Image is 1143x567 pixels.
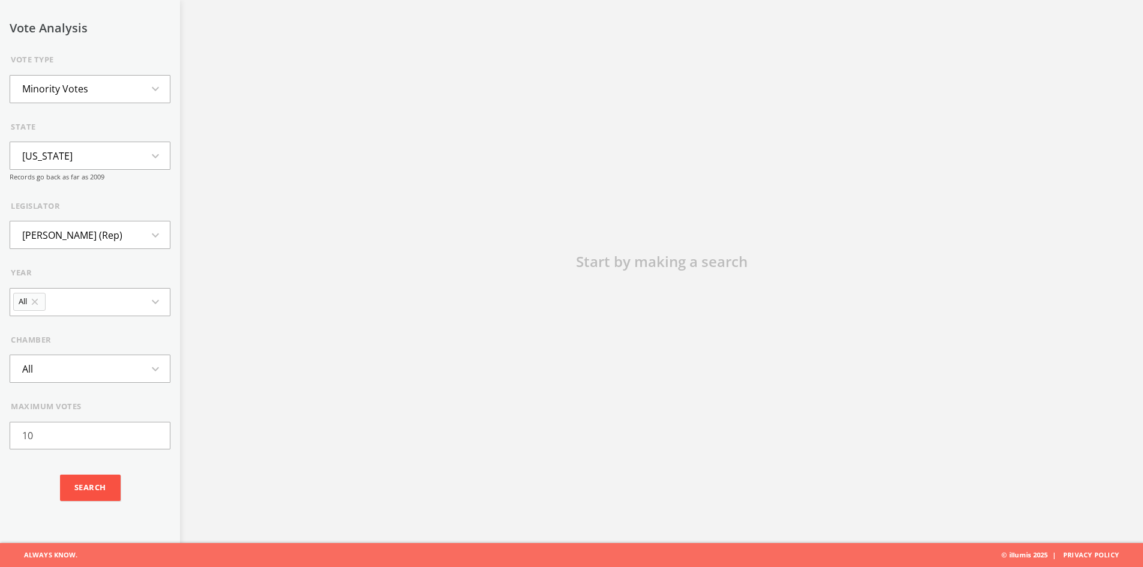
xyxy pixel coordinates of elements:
h2: Vote Analysis [10,22,170,35]
span: | [1048,550,1061,559]
i: expand_more [148,149,170,163]
div: Records go back as far as 2009 [10,172,170,182]
li: Allclose [13,293,46,311]
div: legislator [11,200,170,212]
span: © illumis 2025 [1001,543,1134,567]
button: [PERSON_NAME] (Rep)expand_more [10,221,170,249]
div: maximum votes [11,401,170,413]
li: [US_STATE] [10,143,85,169]
div: year [11,267,170,279]
li: [PERSON_NAME] (Rep) [10,222,134,248]
div: state [11,121,170,133]
div: chamber [11,334,170,346]
i: expand_more [148,295,170,309]
button: Allcloseexpand_more [10,288,170,316]
li: All [10,356,45,382]
button: Minority Votesexpand_more [10,75,170,103]
i: expand_more [148,228,170,242]
div: Vote Type [11,54,170,66]
i: expand_more [148,362,170,376]
i: close [29,296,40,307]
li: Minority Votes [10,76,100,102]
i: expand_more [148,82,170,96]
button: Allexpand_more [10,355,170,383]
a: Privacy Policy [1063,550,1119,559]
input: Search [60,475,121,501]
button: [US_STATE]expand_more [10,142,170,170]
span: Always Know. [9,543,77,567]
div: Start by making a search [482,251,842,272]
